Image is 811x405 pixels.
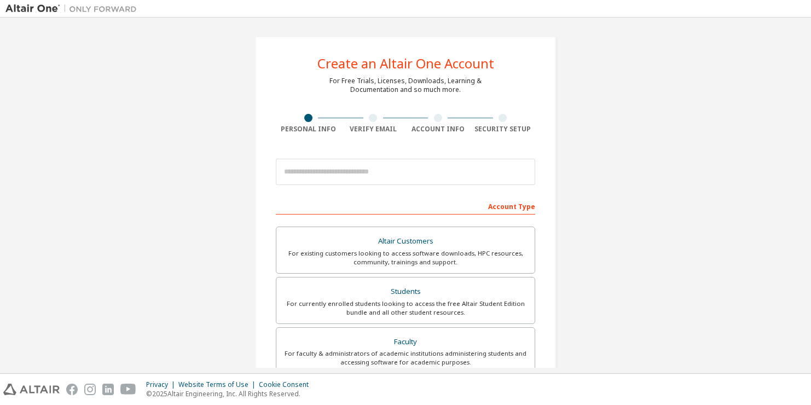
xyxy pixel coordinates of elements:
[283,299,528,317] div: For currently enrolled students looking to access the free Altair Student Edition bundle and all ...
[329,77,482,94] div: For Free Trials, Licenses, Downloads, Learning & Documentation and so much more.
[405,125,471,134] div: Account Info
[276,125,341,134] div: Personal Info
[102,384,114,395] img: linkedin.svg
[146,389,315,398] p: © 2025 Altair Engineering, Inc. All Rights Reserved.
[120,384,136,395] img: youtube.svg
[178,380,259,389] div: Website Terms of Use
[317,57,494,70] div: Create an Altair One Account
[3,384,60,395] img: altair_logo.svg
[66,384,78,395] img: facebook.svg
[283,284,528,299] div: Students
[276,197,535,215] div: Account Type
[283,334,528,350] div: Faculty
[259,380,315,389] div: Cookie Consent
[283,249,528,267] div: For existing customers looking to access software downloads, HPC resources, community, trainings ...
[341,125,406,134] div: Verify Email
[146,380,178,389] div: Privacy
[283,349,528,367] div: For faculty & administrators of academic institutions administering students and accessing softwa...
[471,125,536,134] div: Security Setup
[5,3,142,14] img: Altair One
[283,234,528,249] div: Altair Customers
[84,384,96,395] img: instagram.svg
